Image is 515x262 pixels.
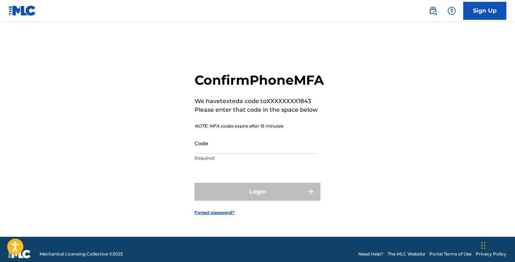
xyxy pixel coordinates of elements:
[481,235,486,256] div: Drag
[195,123,324,129] p: NOTE: MFA codes expire after 15 minutes
[479,227,515,262] iframe: Chat Widget
[445,4,459,18] div: Help
[447,6,456,15] img: help
[429,6,437,15] img: search
[195,209,234,216] a: Forgot password?
[429,251,471,257] a: Portal Terms of Use
[40,251,123,257] span: Mechanical Licensing Collective © 2025
[195,72,324,88] h2: Confirm Phone MFA
[388,251,425,257] a: The MLC Website
[195,106,324,114] p: Please enter that code in the space below
[9,5,36,16] img: MLC Logo
[358,251,383,257] a: Need Help?
[9,250,31,258] img: logo
[426,4,440,18] a: Public Search
[476,251,506,257] a: Privacy Policy
[463,2,506,20] a: Sign Up
[195,97,324,106] p: We have texted a code to XXXXXXXX1843
[195,155,316,161] p: Required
